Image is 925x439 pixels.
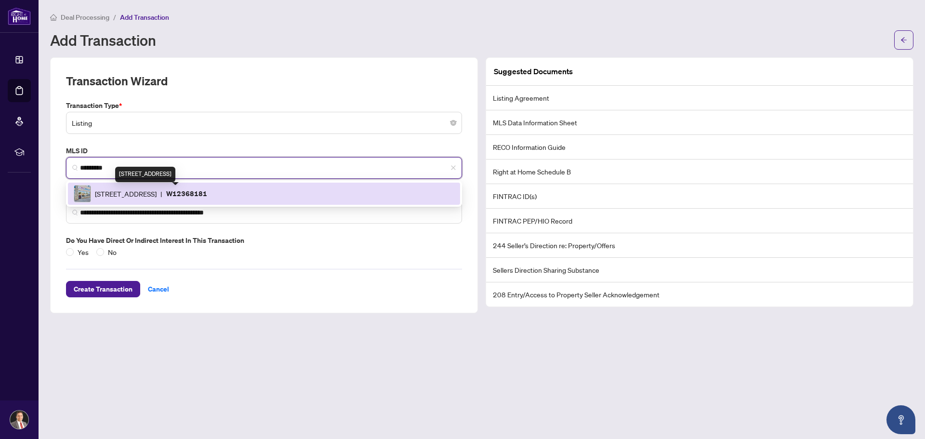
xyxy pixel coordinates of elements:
li: Listing Agreement [486,86,913,110]
li: FINTRAC ID(s) [486,184,913,209]
span: Listing [72,114,456,132]
label: Do you have direct or indirect interest in this transaction [66,235,462,246]
li: RECO Information Guide [486,135,913,160]
label: Transaction Type [66,100,462,111]
span: Yes [74,247,92,257]
h1: Add Transaction [50,32,156,48]
span: Add Transaction [120,13,169,22]
img: search_icon [72,165,78,171]
li: Sellers Direction Sharing Substance [486,258,913,282]
li: Right at Home Schedule B [486,160,913,184]
span: close [450,165,456,171]
img: logo [8,7,31,25]
li: 244 Seller’s Direction re: Property/Offers [486,233,913,258]
span: Create Transaction [74,281,132,297]
button: Open asap [886,405,915,434]
label: Property Address [66,190,462,201]
span: Deal Processing [61,13,109,22]
li: 208 Entry/Access to Property Seller Acknowledgement [486,282,913,306]
img: search_icon [72,210,78,215]
button: Create Transaction [66,281,140,297]
span: arrow-left [900,37,907,43]
li: FINTRAC PEP/HIO Record [486,209,913,233]
span: close-circle [450,120,456,126]
h2: Transaction Wizard [66,73,168,89]
span: No [104,247,120,257]
li: MLS Data Information Sheet [486,110,913,135]
button: Cancel [140,281,177,297]
span: Cancel [148,281,169,297]
img: Profile Icon [10,411,28,429]
div: [STREET_ADDRESS] [115,167,175,182]
article: Suggested Documents [494,66,573,78]
label: MLS ID [66,146,462,156]
span: home [50,14,57,21]
li: / [113,12,116,23]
